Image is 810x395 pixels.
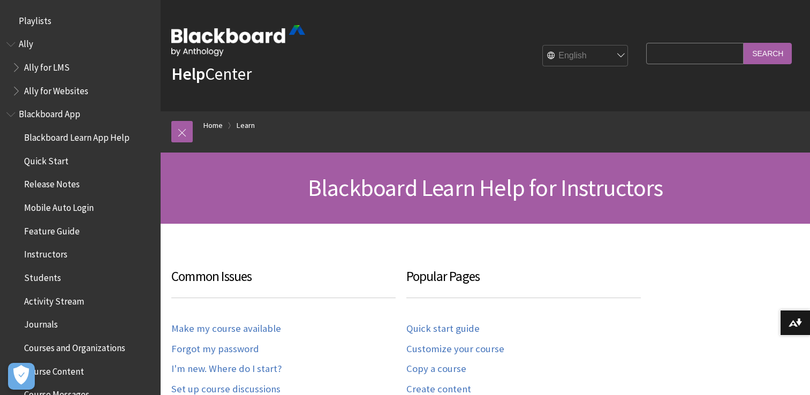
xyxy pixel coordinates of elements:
a: HelpCenter [171,63,252,85]
span: Courses and Organizations [24,339,125,353]
nav: Book outline for Anthology Ally Help [6,35,154,100]
span: Ally for Websites [24,82,88,96]
a: Home [203,119,223,132]
a: Forgot my password [171,343,259,355]
button: Open Preferences [8,363,35,390]
a: Make my course available [171,323,281,335]
h3: Popular Pages [406,267,641,298]
span: Playlists [19,12,51,26]
h3: Common Issues [171,267,396,298]
span: Journals [24,316,58,330]
span: Ally for LMS [24,58,70,73]
span: Ally [19,35,33,50]
span: Feature Guide [24,222,80,237]
strong: Help [171,63,205,85]
span: Course Content [24,362,84,377]
a: Customize your course [406,343,504,355]
span: Activity Stream [24,292,84,307]
a: Quick start guide [406,323,480,335]
span: Students [24,269,61,283]
span: Release Notes [24,176,80,190]
a: Learn [237,119,255,132]
span: Blackboard Learn App Help [24,128,130,143]
span: Blackboard Learn Help for Instructors [308,173,663,202]
img: Blackboard by Anthology [171,25,305,56]
nav: Book outline for Playlists [6,12,154,30]
a: Copy a course [406,363,466,375]
select: Site Language Selector [543,45,629,67]
input: Search [744,43,792,64]
a: I'm new. Where do I start? [171,363,282,375]
span: Instructors [24,246,67,260]
span: Quick Start [24,152,69,166]
span: Blackboard App [19,105,80,120]
span: Mobile Auto Login [24,199,94,213]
